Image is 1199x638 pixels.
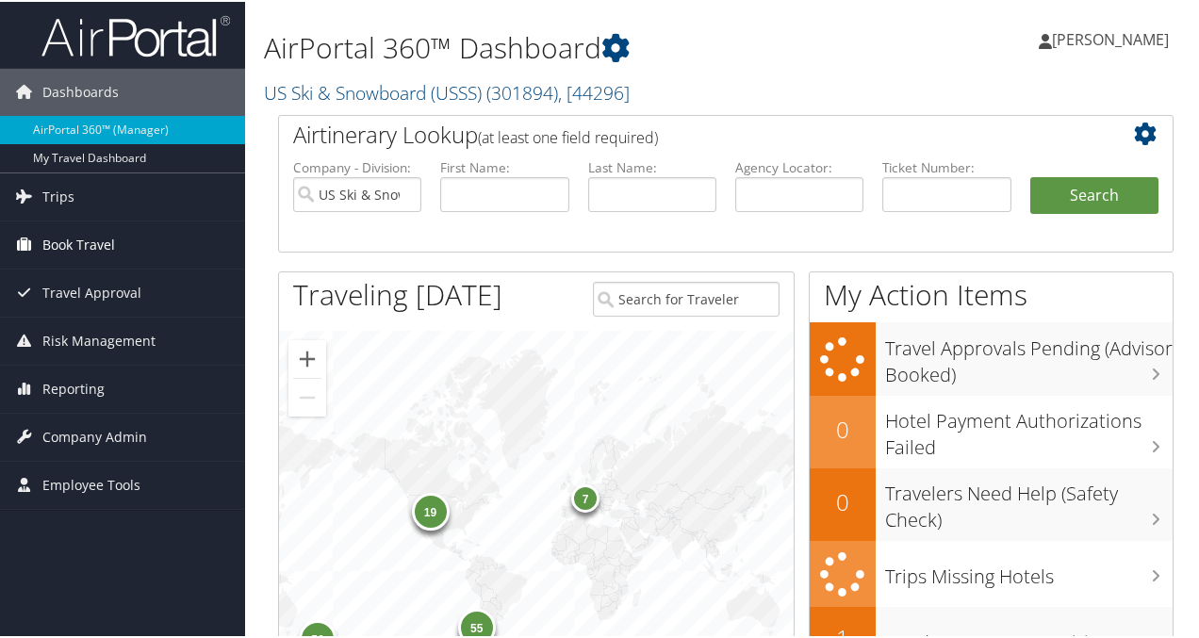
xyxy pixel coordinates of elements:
div: 7 [571,483,599,511]
a: 0Travelers Need Help (Safety Check) [810,466,1173,539]
label: Ticket Number: [882,156,1010,175]
h2: 0 [810,412,876,444]
button: Zoom in [288,338,326,376]
h1: AirPortal 360™ Dashboard [264,26,879,66]
label: Company - Division: [293,156,421,175]
span: Book Travel [42,220,115,267]
span: ( 301894 ) [486,78,558,104]
h2: 0 [810,484,876,516]
h3: Travel Approvals Pending (Advisor Booked) [885,324,1173,386]
h1: My Action Items [810,273,1173,313]
button: Search [1030,175,1158,213]
input: Search for Traveler [593,280,779,315]
a: 0Hotel Payment Authorizations Failed [810,394,1173,466]
span: Employee Tools [42,460,140,507]
img: airportal-logo.png [41,12,230,57]
label: Last Name: [588,156,716,175]
h3: Trips Missing Hotels [885,552,1173,588]
h3: Travelers Need Help (Safety Check) [885,469,1173,532]
a: US Ski & Snowboard (USSS) [264,78,630,104]
a: [PERSON_NAME] [1039,9,1188,66]
span: (at least one field required) [478,125,658,146]
a: Travel Approvals Pending (Advisor Booked) [810,320,1173,393]
label: Agency Locator: [735,156,863,175]
button: Zoom out [288,377,326,415]
span: Reporting [42,364,105,411]
span: , [ 44296 ] [558,78,630,104]
span: Dashboards [42,67,119,114]
div: 19 [411,491,449,529]
h3: Hotel Payment Authorizations Failed [885,397,1173,459]
h2: Airtinerary Lookup [293,117,1084,149]
span: Company Admin [42,412,147,459]
span: Trips [42,172,74,219]
label: First Name: [440,156,568,175]
span: Risk Management [42,316,156,363]
h1: Traveling [DATE] [293,273,502,313]
span: Travel Approval [42,268,141,315]
a: Trips Missing Hotels [810,539,1173,606]
span: [PERSON_NAME] [1052,27,1169,48]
